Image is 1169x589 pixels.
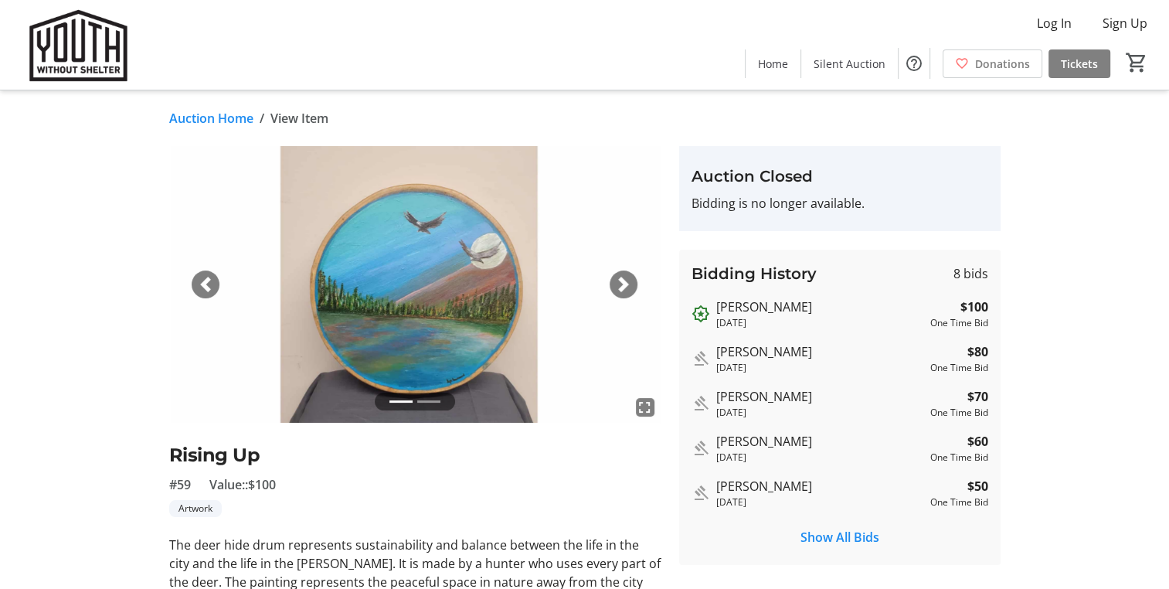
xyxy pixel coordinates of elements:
[169,500,222,517] tr-label-badge: Artwork
[692,165,988,188] h3: Auction Closed
[692,194,988,213] p: Bidding is no longer available.
[716,316,924,330] div: [DATE]
[716,406,924,420] div: [DATE]
[692,484,710,502] mat-icon: Outbid
[930,495,988,509] div: One Time Bid
[716,361,924,375] div: [DATE]
[1103,14,1147,32] span: Sign Up
[1090,11,1160,36] button: Sign Up
[716,432,924,451] div: [PERSON_NAME]
[716,477,924,495] div: [PERSON_NAME]
[716,495,924,509] div: [DATE]
[960,298,988,316] strong: $100
[692,394,710,413] mat-icon: Outbid
[209,475,276,494] span: Value:: $100
[930,361,988,375] div: One Time Bid
[692,439,710,458] mat-icon: Outbid
[899,48,929,79] button: Help
[801,49,898,78] a: Silent Auction
[169,475,191,494] span: #59
[967,432,988,451] strong: $60
[930,316,988,330] div: One Time Bid
[169,441,661,469] h2: Rising Up
[814,56,885,72] span: Silent Auction
[975,56,1030,72] span: Donations
[716,342,924,361] div: [PERSON_NAME]
[169,146,661,423] img: Image
[692,522,988,553] button: Show All Bids
[1037,14,1072,32] span: Log In
[758,56,788,72] span: Home
[716,298,924,316] div: [PERSON_NAME]
[1048,49,1110,78] a: Tickets
[692,305,710,323] mat-icon: Outbid
[746,49,800,78] a: Home
[953,264,988,283] span: 8 bids
[692,262,817,285] h3: Bidding History
[260,109,264,128] span: /
[800,528,879,546] span: Show All Bids
[1061,56,1098,72] span: Tickets
[1025,11,1084,36] button: Log In
[9,6,147,83] img: Youth Without Shelter's Logo
[943,49,1042,78] a: Donations
[692,349,710,368] mat-icon: Outbid
[967,387,988,406] strong: $70
[716,451,924,465] div: [DATE]
[169,109,253,128] a: Auction Home
[636,398,654,417] mat-icon: fullscreen
[930,406,988,420] div: One Time Bid
[967,477,988,495] strong: $50
[716,387,924,406] div: [PERSON_NAME]
[967,342,988,361] strong: $80
[270,109,328,128] span: View Item
[930,451,988,465] div: One Time Bid
[1123,49,1150,77] button: Cart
